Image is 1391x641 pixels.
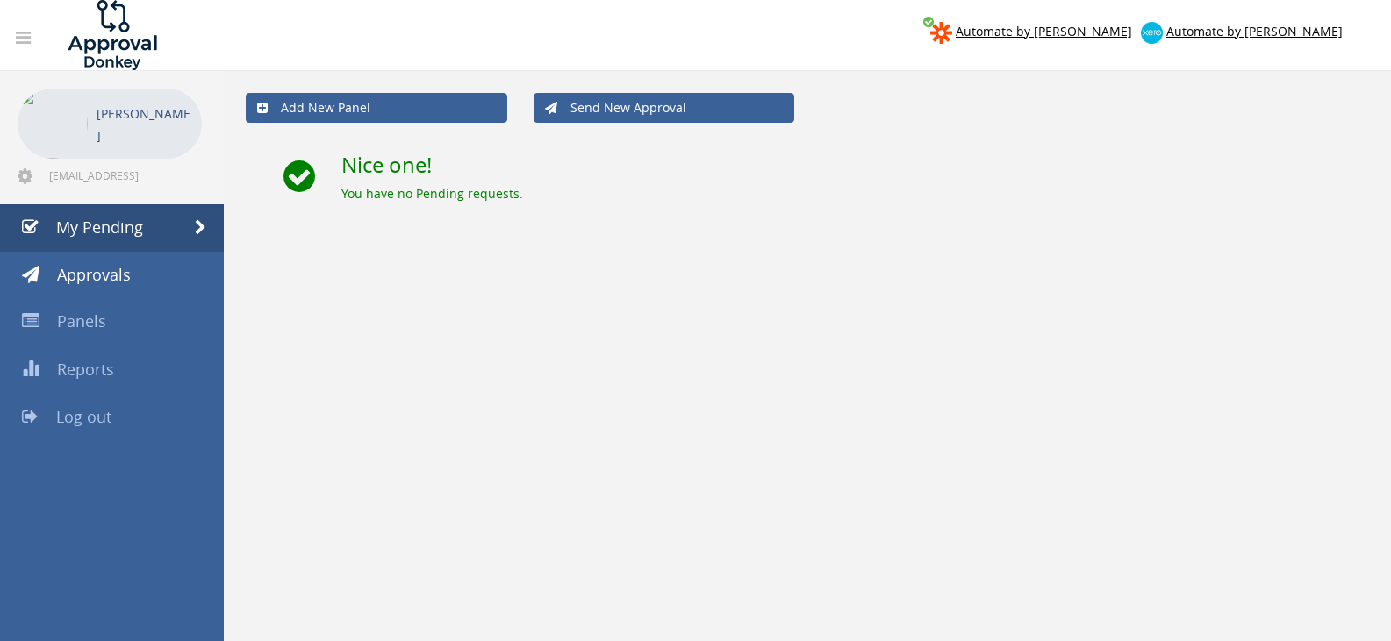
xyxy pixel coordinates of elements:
[97,103,193,146] p: [PERSON_NAME]
[341,153,1369,176] h2: Nice one!
[57,264,131,285] span: Approvals
[1141,22,1163,44] img: xero-logo.png
[341,185,1369,203] div: You have no Pending requests.
[57,359,114,380] span: Reports
[534,93,795,123] a: Send New Approval
[246,93,507,123] a: Add New Panel
[930,22,952,44] img: zapier-logomark.png
[56,406,111,427] span: Log out
[49,168,198,182] span: [EMAIL_ADDRESS][DOMAIN_NAME]
[956,23,1132,39] span: Automate by [PERSON_NAME]
[1166,23,1343,39] span: Automate by [PERSON_NAME]
[57,310,106,331] span: Panels
[56,217,143,238] span: My Pending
